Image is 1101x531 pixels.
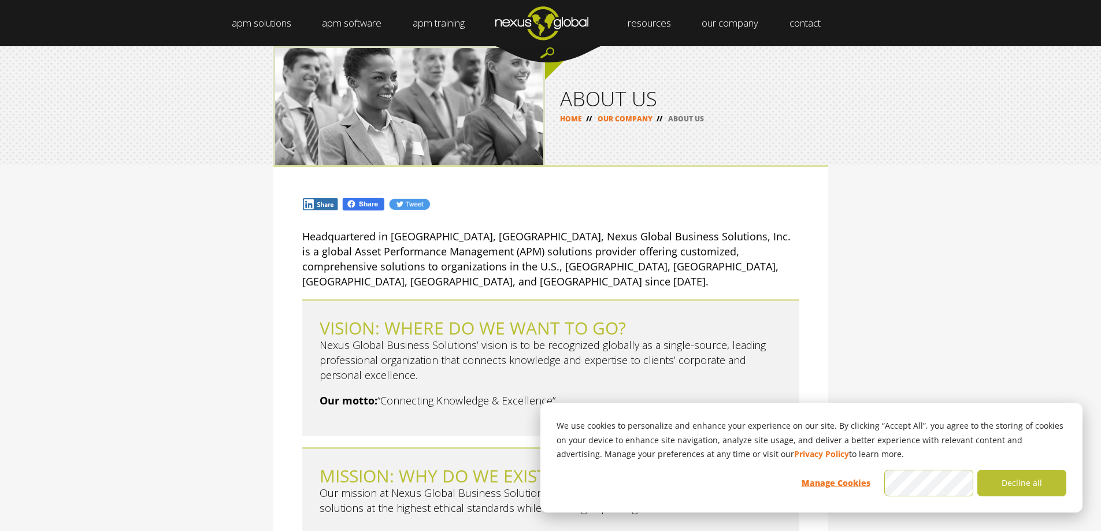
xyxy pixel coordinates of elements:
[653,114,666,124] span: //
[388,198,430,211] img: Tw.jpg
[560,114,582,124] a: HOME
[598,114,653,124] a: OUR COMPANY
[302,198,339,211] img: In.jpg
[320,393,377,407] strong: Our motto:
[320,318,782,337] h2: VISION: WHERE DO WE WANT TO GO?
[560,88,813,109] h1: ABOUT US
[320,337,782,383] p: Nexus Global Business Solutions’ vision is to be recognized globally as a single-source, leading ...
[320,485,782,515] p: Our mission at Nexus Global Business Solutions is to deliver quantifiable, benefits-driven soluti...
[794,447,849,462] a: Privacy Policy
[342,197,385,211] img: Fb.png
[582,114,596,124] span: //
[884,470,973,496] button: Accept all
[977,470,1066,496] button: Decline all
[557,419,1066,462] p: We use cookies to personalize and enhance your experience on our site. By clicking “Accept All”, ...
[302,229,799,289] p: Headquartered in [GEOGRAPHIC_DATA], [GEOGRAPHIC_DATA], Nexus Global Business Solutions, Inc. is a...
[320,393,782,408] p: “Connecting Knowledge & Excellence”
[791,470,880,496] button: Manage Cookies
[320,466,782,485] h2: MISSION: WHY DO WE EXIST?
[540,403,1083,513] div: Cookie banner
